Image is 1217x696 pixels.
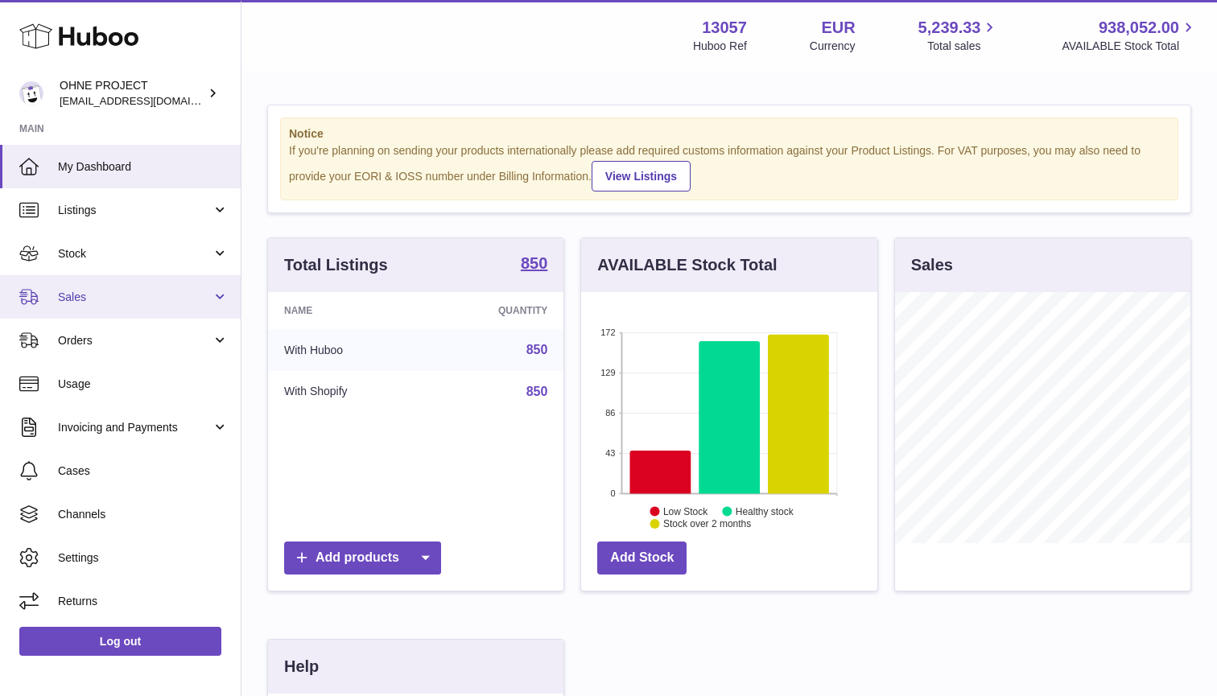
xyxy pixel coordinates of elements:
strong: 13057 [702,17,747,39]
span: Sales [58,290,212,305]
div: Currency [810,39,856,54]
text: 0 [611,488,616,498]
text: 86 [606,408,616,418]
strong: Notice [289,126,1170,142]
div: If you're planning on sending your products internationally please add required customs informati... [289,143,1170,192]
td: With Huboo [268,329,427,371]
a: Log out [19,627,221,656]
a: 850 [526,385,548,398]
strong: EUR [821,17,855,39]
div: OHNE PROJECT [60,78,204,109]
span: 938,052.00 [1099,17,1179,39]
div: Huboo Ref [693,39,747,54]
text: 129 [600,368,615,377]
text: Healthy stock [736,505,794,517]
span: Listings [58,203,212,218]
span: Channels [58,507,229,522]
strong: 850 [521,255,547,271]
a: Add products [284,542,441,575]
td: With Shopify [268,371,427,413]
img: support@ohneproject.com [19,81,43,105]
span: Total sales [927,39,999,54]
span: My Dashboard [58,159,229,175]
span: Stock [58,246,212,262]
span: Returns [58,594,229,609]
a: 938,052.00 AVAILABLE Stock Total [1062,17,1198,54]
h3: Sales [911,254,953,276]
h3: AVAILABLE Stock Total [597,254,777,276]
h3: Help [284,656,319,677]
span: Usage [58,377,229,392]
span: [EMAIL_ADDRESS][DOMAIN_NAME] [60,94,237,107]
h3: Total Listings [284,254,388,276]
span: 5,239.33 [918,17,981,39]
text: Low Stock [663,505,708,517]
span: Invoicing and Payments [58,420,212,435]
a: Add Stock [597,542,687,575]
text: Stock over 2 months [663,518,751,529]
span: Cases [58,463,229,479]
text: 172 [600,327,615,337]
th: Name [268,292,427,329]
text: 43 [606,448,616,458]
span: Settings [58,550,229,566]
th: Quantity [427,292,563,329]
a: View Listings [592,161,691,192]
span: AVAILABLE Stock Total [1062,39,1198,54]
a: 5,239.33 Total sales [918,17,1000,54]
a: 850 [526,343,548,356]
span: Orders [58,333,212,348]
a: 850 [521,255,547,274]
